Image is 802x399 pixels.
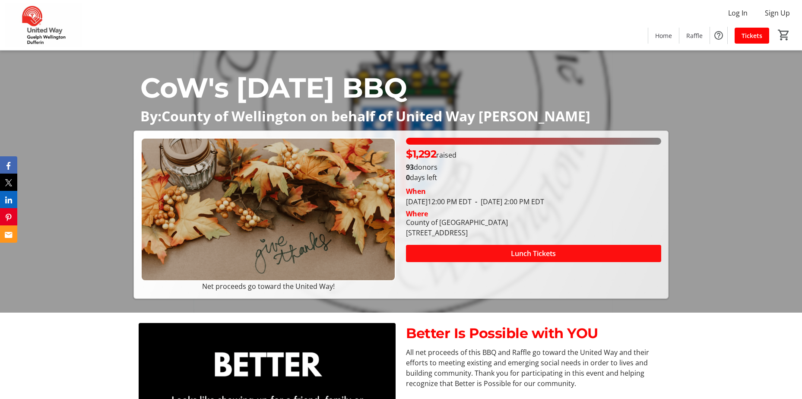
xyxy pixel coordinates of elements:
[728,8,748,18] span: Log In
[472,197,481,206] span: -
[141,281,396,291] p: Net proceeds go toward the United Way!
[648,28,679,44] a: Home
[758,6,797,20] button: Sign Up
[472,197,544,206] span: [DATE] 2:00 PM EDT
[511,248,556,259] span: Lunch Tickets
[406,162,661,172] p: donors
[679,28,710,44] a: Raffle
[406,217,508,228] div: County of [GEOGRAPHIC_DATA]
[406,173,410,182] span: 0
[406,197,472,206] span: [DATE] 12:00 PM EDT
[742,31,762,40] span: Tickets
[406,138,661,145] div: 100% of fundraising goal reached
[776,27,792,43] button: Cart
[406,245,661,262] button: Lunch Tickets
[406,186,426,196] div: When
[5,3,82,47] img: United Way Guelph Wellington Dufferin's Logo
[735,28,769,44] a: Tickets
[406,347,663,389] p: All net proceeds of this BBQ and Raffle go toward the United Way and their efforts to meeting exi...
[686,31,703,40] span: Raffle
[141,138,396,281] img: Campaign CTA Media Photo
[406,228,508,238] div: [STREET_ADDRESS]
[406,162,414,172] b: 93
[406,148,436,160] span: $1,292
[655,31,672,40] span: Home
[721,6,754,20] button: Log In
[406,323,663,344] p: Better Is Possible with YOU
[140,67,661,108] p: CoW's [DATE] BBQ
[140,108,661,123] p: By:County of Wellington on behalf of United Way [PERSON_NAME]
[406,210,428,217] div: Where
[710,27,727,44] button: Help
[765,8,790,18] span: Sign Up
[406,172,661,183] p: days left
[406,146,456,162] p: raised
